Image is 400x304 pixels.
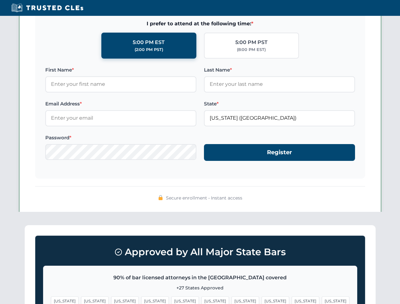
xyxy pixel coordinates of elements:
[45,134,196,142] label: Password
[45,100,196,108] label: Email Address
[43,244,357,261] h3: Approved by All Major State Bars
[166,194,242,201] span: Secure enrollment • Instant access
[45,20,355,28] span: I prefer to attend at the following time:
[204,144,355,161] button: Register
[133,38,165,47] div: 5:00 PM EST
[45,66,196,74] label: First Name
[204,100,355,108] label: State
[204,66,355,74] label: Last Name
[45,110,196,126] input: Enter your email
[10,3,85,13] img: Trusted CLEs
[158,195,163,200] img: 🔒
[51,284,349,291] p: +27 States Approved
[204,110,355,126] input: Florida (FL)
[45,76,196,92] input: Enter your first name
[51,274,349,282] p: 90% of bar licensed attorneys in the [GEOGRAPHIC_DATA] covered
[135,47,163,53] div: (2:00 PM PST)
[235,38,268,47] div: 5:00 PM PST
[204,76,355,92] input: Enter your last name
[237,47,266,53] div: (8:00 PM EST)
